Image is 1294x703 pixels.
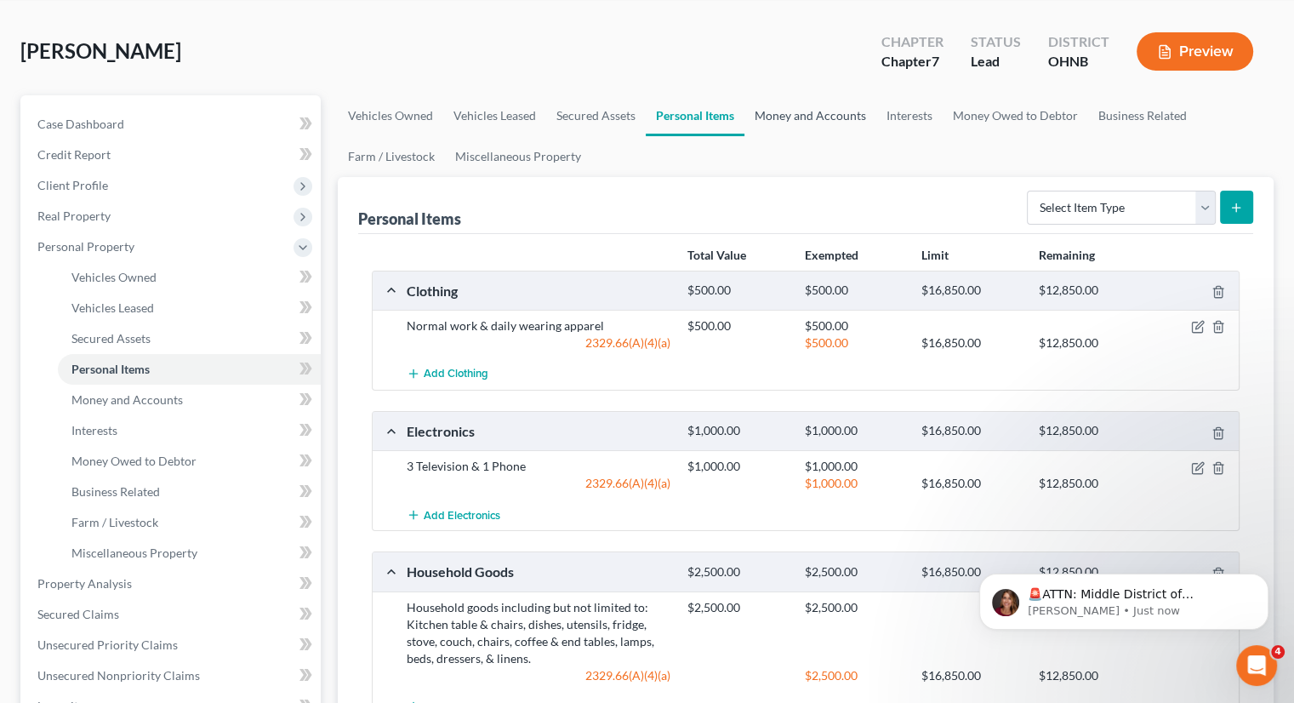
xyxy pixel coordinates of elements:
[58,354,321,385] a: Personal Items
[1236,645,1277,686] iframe: Intercom live chat
[58,415,321,446] a: Interests
[913,423,1029,439] div: $16,850.00
[1039,248,1095,262] strong: Remaining
[679,423,795,439] div: $1,000.00
[796,475,913,492] div: $1,000.00
[398,458,679,475] div: 3 Television & 1 Phone
[796,334,913,351] div: $500.00
[424,508,500,522] span: Add Electronics
[398,599,679,667] div: Household goods including but not limited to: Kitchen table & chairs, dishes, utensils, fridge, s...
[954,538,1294,657] iframe: Intercom notifications message
[932,53,939,69] span: 7
[24,599,321,630] a: Secured Claims
[1048,52,1109,71] div: OHNB
[679,317,795,334] div: $500.00
[71,300,154,315] span: Vehicles Leased
[398,563,679,580] div: Household Goods
[398,422,679,440] div: Electronics
[1137,32,1253,71] button: Preview
[37,147,111,162] span: Credit Report
[37,668,200,683] span: Unsecured Nonpriority Claims
[796,423,913,439] div: $1,000.00
[796,667,913,684] div: $2,500.00
[679,564,795,580] div: $2,500.00
[876,95,943,136] a: Interests
[37,239,134,254] span: Personal Property
[744,95,876,136] a: Money and Accounts
[58,477,321,507] a: Business Related
[913,564,1029,580] div: $16,850.00
[1088,95,1197,136] a: Business Related
[1030,475,1147,492] div: $12,850.00
[24,660,321,691] a: Unsecured Nonpriority Claims
[679,599,795,616] div: $2,500.00
[445,136,591,177] a: Miscellaneous Property
[71,515,158,529] span: Farm / Livestock
[913,475,1029,492] div: $16,850.00
[24,569,321,599] a: Property Analysis
[358,209,461,229] div: Personal Items
[687,248,746,262] strong: Total Value
[913,283,1029,299] div: $16,850.00
[881,32,943,52] div: Chapter
[71,546,197,560] span: Miscellaneous Property
[71,423,117,437] span: Interests
[913,334,1029,351] div: $16,850.00
[58,262,321,293] a: Vehicles Owned
[971,52,1021,71] div: Lead
[71,484,160,499] span: Business Related
[58,323,321,354] a: Secured Assets
[1030,667,1147,684] div: $12,850.00
[796,458,913,475] div: $1,000.00
[71,270,157,284] span: Vehicles Owned
[71,392,183,407] span: Money and Accounts
[398,667,679,684] div: 2329.66(A)(4)(a)
[796,317,913,334] div: $500.00
[1030,423,1147,439] div: $12,850.00
[1030,334,1147,351] div: $12,850.00
[398,282,679,300] div: Clothing
[796,283,913,299] div: $500.00
[546,95,646,136] a: Secured Assets
[1271,645,1285,659] span: 4
[913,667,1029,684] div: $16,850.00
[58,507,321,538] a: Farm / Livestock
[796,564,913,580] div: $2,500.00
[943,95,1088,136] a: Money Owed to Debtor
[398,317,679,334] div: Normal work & daily wearing apparel
[58,293,321,323] a: Vehicles Leased
[971,32,1021,52] div: Status
[407,499,500,530] button: Add Electronics
[71,331,151,346] span: Secured Assets
[443,95,546,136] a: Vehicles Leased
[71,454,197,468] span: Money Owed to Debtor
[37,637,178,652] span: Unsecured Priority Claims
[24,630,321,660] a: Unsecured Priority Claims
[805,248,858,262] strong: Exempted
[58,385,321,415] a: Money and Accounts
[37,576,132,591] span: Property Analysis
[679,458,795,475] div: $1,000.00
[24,109,321,140] a: Case Dashboard
[646,95,744,136] a: Personal Items
[881,52,943,71] div: Chapter
[407,358,488,390] button: Add Clothing
[398,334,679,351] div: 2329.66(A)(4)(a)
[338,136,445,177] a: Farm / Livestock
[71,362,150,376] span: Personal Items
[37,178,108,192] span: Client Profile
[24,140,321,170] a: Credit Report
[796,599,913,616] div: $2,500.00
[679,283,795,299] div: $500.00
[398,475,679,492] div: 2329.66(A)(4)(a)
[424,368,488,381] span: Add Clothing
[58,538,321,569] a: Miscellaneous Property
[1048,32,1109,52] div: District
[37,117,124,131] span: Case Dashboard
[58,446,321,477] a: Money Owed to Debtor
[20,38,181,63] span: [PERSON_NAME]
